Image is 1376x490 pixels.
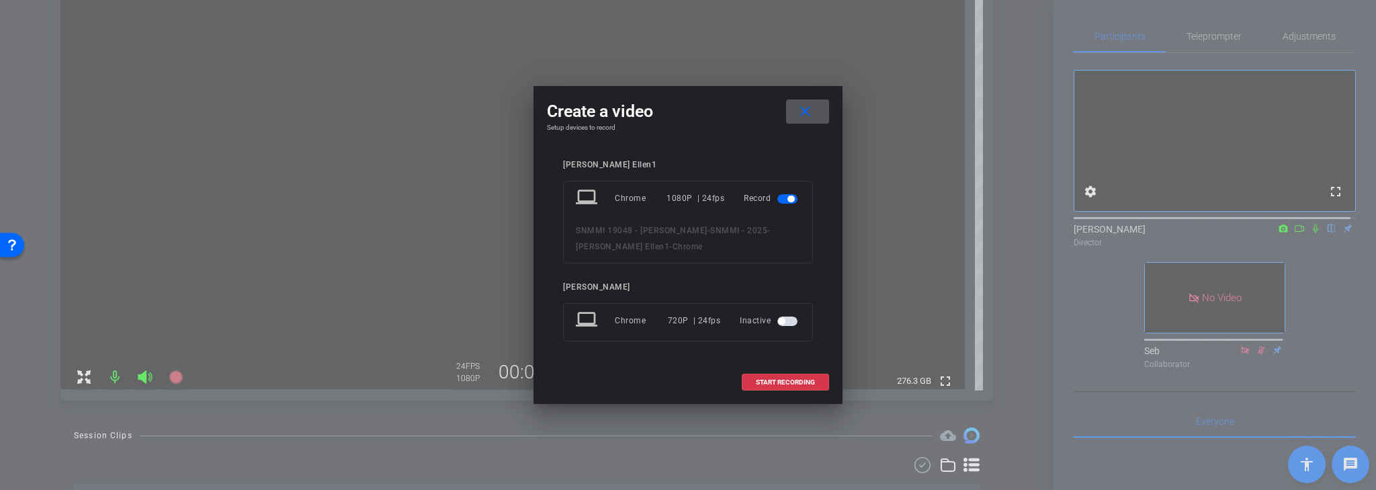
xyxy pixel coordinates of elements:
button: START RECORDING [742,374,829,391]
span: SNMMI - 2025 [710,226,767,235]
div: Inactive [740,309,800,333]
span: Chrome [673,242,703,251]
div: Record [744,186,800,210]
span: - [767,226,771,235]
span: SNMMI 19048 - [PERSON_NAME] [576,226,707,235]
div: [PERSON_NAME] [563,282,813,292]
h4: Setup devices to record [547,124,829,132]
mat-icon: close [797,104,814,120]
div: [PERSON_NAME] Ellen1 [563,160,813,170]
div: 1080P | 24fps [666,186,724,210]
div: Create a video [547,99,829,124]
span: [PERSON_NAME] Ellen1 [576,242,669,251]
div: Chrome [615,309,668,333]
mat-icon: laptop [576,186,600,210]
div: Chrome [615,186,666,210]
mat-icon: laptop [576,309,600,333]
span: - [669,242,673,251]
span: - [707,226,711,235]
div: 720P | 24fps [668,309,721,333]
span: START RECORDING [756,379,815,386]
